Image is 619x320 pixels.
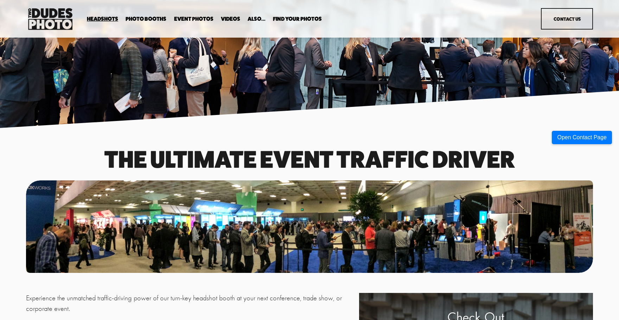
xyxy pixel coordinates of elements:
[552,131,612,144] button: Open Contact Page
[174,16,213,23] a: Event Photos
[248,16,266,22] span: Also...
[273,16,322,23] a: folder dropdown
[126,16,166,22] span: Photo Booths
[26,6,75,32] img: Two Dudes Photo | Headshots, Portraits &amp; Photo Booths
[221,16,240,23] a: Videos
[541,8,593,30] a: Contact Us
[26,148,593,170] h1: The Ultimate event traffic driver
[126,16,166,23] a: folder dropdown
[87,16,118,23] a: folder dropdown
[273,16,322,22] span: Find Your Photos
[26,293,355,314] p: Experience the unmatched traffic-driving power of our turn-key headshot booth at your next confer...
[87,16,118,22] span: Headshots
[248,16,266,23] a: folder dropdown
